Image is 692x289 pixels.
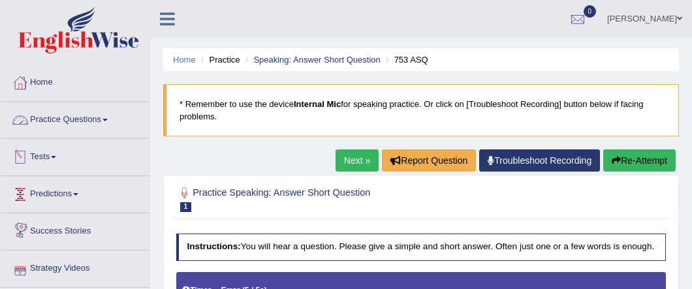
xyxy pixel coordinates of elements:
a: Troubleshoot Recording [479,149,600,172]
a: Next » [336,149,379,172]
a: Home [1,65,149,97]
a: Success Stories [1,213,149,246]
button: Report Question [382,149,476,172]
li: 753 ASQ [383,53,428,66]
a: Tests [1,139,149,172]
b: Instructions: [187,241,240,251]
h2: Practice Speaking: Answer Short Question [176,185,480,212]
a: Predictions [1,176,149,209]
h4: You will hear a question. Please give a simple and short answer. Often just one or a few words is... [176,234,667,261]
button: Re-Attempt [603,149,676,172]
a: Home [173,55,196,65]
a: Speaking: Answer Short Question [253,55,380,65]
span: 0 [584,5,597,18]
a: Strategy Videos [1,251,149,283]
blockquote: * Remember to use the device for speaking practice. Or click on [Troubleshoot Recording] button b... [163,84,679,136]
span: 1 [180,202,192,212]
li: Practice [198,53,240,66]
b: Internal Mic [294,99,341,109]
a: Practice Questions [1,102,149,134]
